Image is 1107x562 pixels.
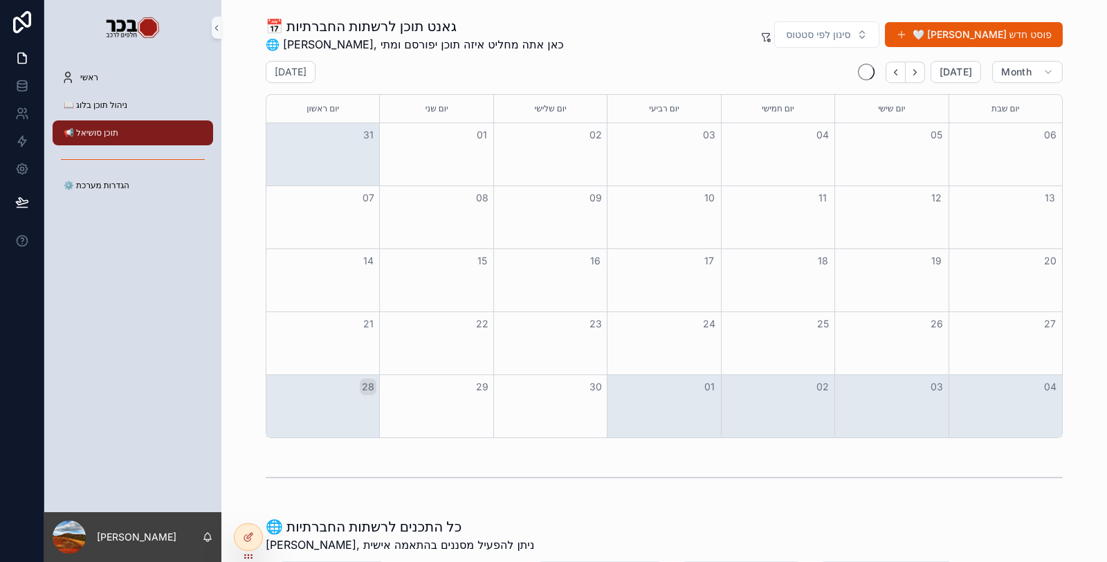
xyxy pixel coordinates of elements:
[64,100,127,111] span: 📖 ניהול תוכן בלוג
[1042,316,1059,332] button: 27
[814,379,831,395] button: 02
[266,36,564,53] span: 🌐 [PERSON_NAME], כאן אתה מחליט איזה תוכן יפורסם ומתי
[1042,127,1059,143] button: 06
[940,66,972,78] span: [DATE]
[786,28,850,42] span: סינון לפי סטטוס
[928,253,945,269] button: 19
[814,190,831,206] button: 11
[80,72,98,83] span: ראשי
[1001,66,1032,78] span: Month
[44,55,221,216] div: scrollable content
[53,65,213,90] a: ראשי
[97,530,176,544] p: [PERSON_NAME]
[382,95,491,123] div: יום שני
[266,536,534,553] span: [PERSON_NAME], ניתן להפעיל מסננים בהתאמה אישית
[774,21,879,48] button: Select Button
[701,253,717,269] button: 17
[360,253,376,269] button: 14
[275,65,307,79] h2: [DATE]
[951,95,1060,123] div: יום שבת
[928,379,945,395] button: 03
[992,61,1063,83] button: Month
[837,95,946,123] div: יום שישי
[814,316,831,332] button: 25
[928,190,945,206] button: 12
[266,17,564,36] h1: 📅 גאנט תוכן לרשתות החברתיות
[814,253,831,269] button: 18
[587,379,604,395] button: 30
[701,379,717,395] button: 01
[906,62,925,83] button: Next
[701,190,717,206] button: 10
[587,190,604,206] button: 09
[701,127,717,143] button: 03
[474,316,491,332] button: 22
[1042,379,1059,395] button: 04
[587,316,604,332] button: 23
[885,22,1063,47] button: 🤍 [PERSON_NAME] פוסט חדש
[886,62,906,83] button: Back
[701,316,717,332] button: 24
[266,517,534,536] h1: 🌐 כל התכנים לרשתות החברתיות
[724,95,832,123] div: יום חמישי
[496,95,605,123] div: יום שלישי
[1042,190,1059,206] button: 13
[266,94,1063,438] div: Month View
[64,180,129,191] span: ⚙️ הגדרות מערכת
[814,127,831,143] button: 04
[360,379,376,395] button: 28
[268,95,377,123] div: יום ראשון
[587,127,604,143] button: 02
[474,379,491,395] button: 29
[64,127,118,138] span: 📢 תוכן סושיאל
[360,316,376,332] button: 21
[360,127,376,143] button: 31
[928,316,945,332] button: 26
[104,17,161,39] img: App logo
[1042,253,1059,269] button: 20
[53,120,213,145] a: 📢 תוכן סושיאל
[474,127,491,143] button: 01
[587,253,604,269] button: 16
[360,190,376,206] button: 07
[474,190,491,206] button: 08
[53,173,213,198] a: ⚙️ הגדרות מערכת
[474,253,491,269] button: 15
[53,93,213,118] a: 📖 ניהול תוכן בלוג
[928,127,945,143] button: 05
[610,95,718,123] div: יום רביעי
[931,61,981,83] button: [DATE]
